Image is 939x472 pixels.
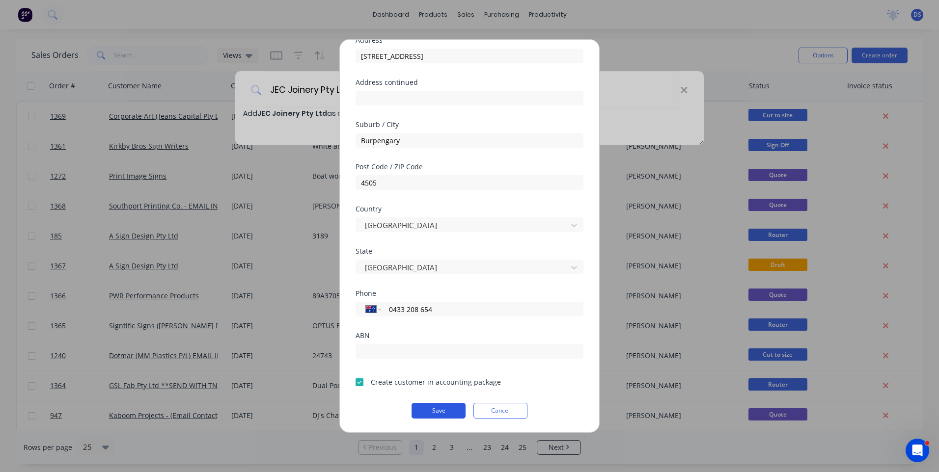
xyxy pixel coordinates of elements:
div: Address continued [356,79,583,86]
div: Post Code / ZIP Code [356,163,583,170]
div: Suburb / City [356,121,583,128]
div: Address [356,37,583,44]
div: Country [356,206,583,212]
div: State [356,248,583,255]
button: Cancel [473,403,527,419]
div: Create customer in accounting package [371,377,501,387]
div: ABN [356,332,583,339]
div: Phone [356,290,583,297]
iframe: Intercom live chat [906,439,929,462]
button: Save [412,403,466,419]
